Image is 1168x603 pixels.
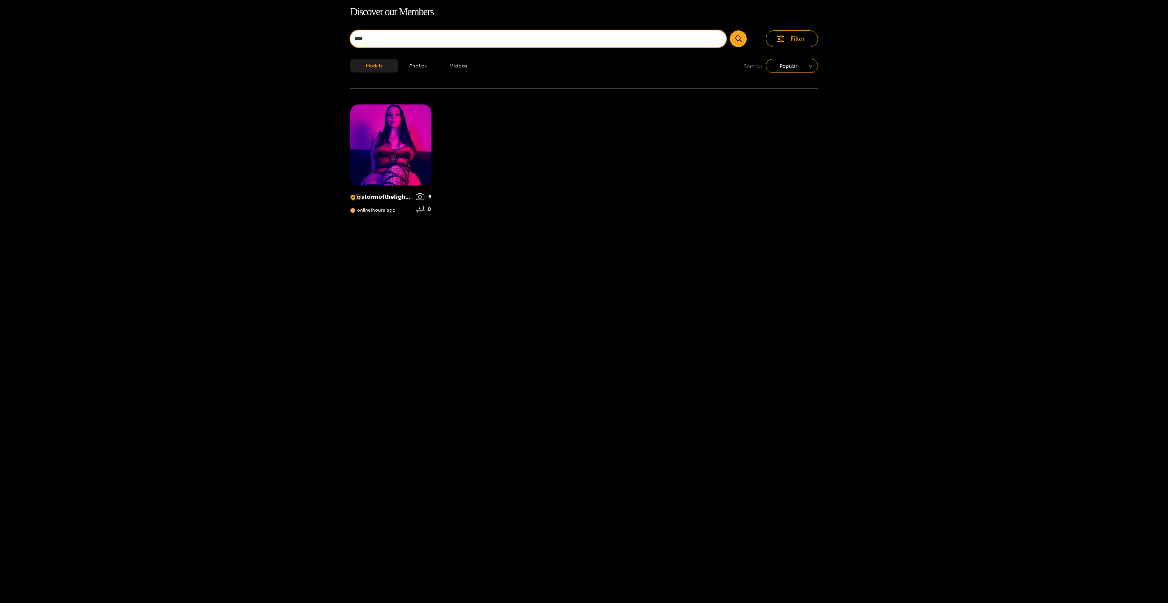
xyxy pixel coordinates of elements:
div: 0 [416,206,431,212]
img: Creator Profile Image: stormofthelightsbane [350,104,431,186]
button: Filter [766,30,818,47]
button: Submit Search [730,30,747,47]
p: @ stormofthelightsbane [350,193,412,201]
button: Videos [438,59,479,73]
span: Sort by: [744,62,763,71]
h1: Discover our Members [350,4,818,20]
span: online 1 hours ago [350,207,396,213]
div: 6 [416,193,431,200]
button: Photos [398,59,439,73]
div: sort [766,59,818,73]
span: Filter [790,34,805,43]
a: Creator Profile Image: stormofthelightsbane@stormofthelightsbaneonline1hours ago60 [350,104,431,218]
button: Models [350,59,398,73]
span: Popular [772,60,812,72]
